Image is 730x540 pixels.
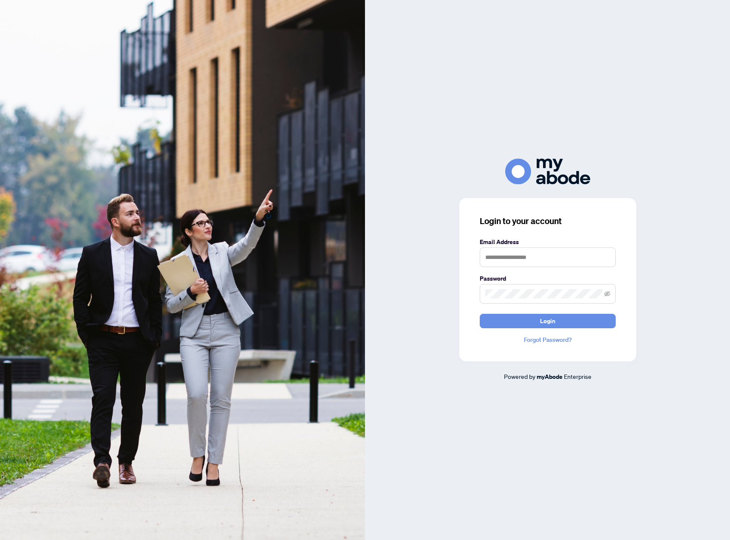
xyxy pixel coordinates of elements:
[480,215,616,227] h3: Login to your account
[505,159,590,185] img: ma-logo
[540,314,555,328] span: Login
[537,372,563,381] a: myAbode
[480,274,616,283] label: Password
[480,237,616,247] label: Email Address
[480,314,616,328] button: Login
[504,372,535,380] span: Powered by
[604,291,610,297] span: eye-invisible
[564,372,591,380] span: Enterprise
[480,335,616,344] a: Forgot Password?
